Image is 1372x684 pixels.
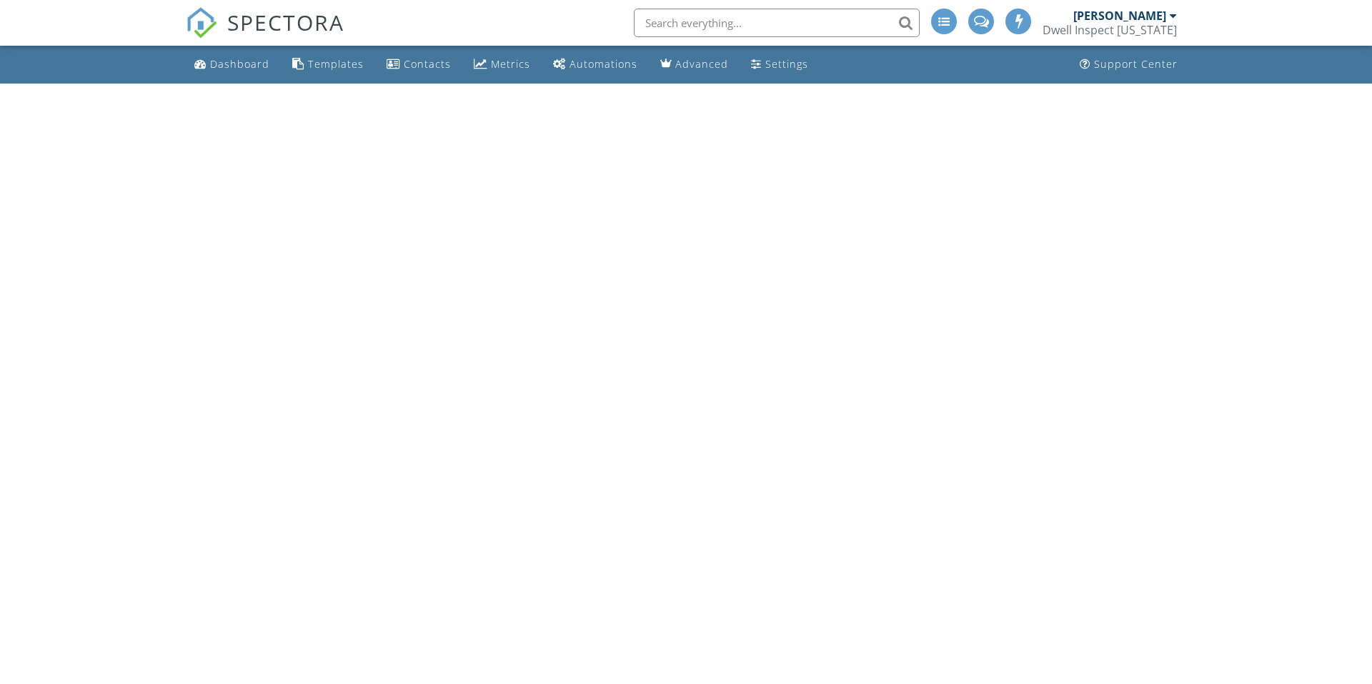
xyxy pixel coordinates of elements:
[404,57,451,71] div: Contacts
[570,57,637,71] div: Automations
[287,51,369,78] a: Templates
[227,7,344,37] span: SPECTORA
[308,57,364,71] div: Templates
[468,51,536,78] a: Metrics
[210,57,269,71] div: Dashboard
[1043,23,1177,37] div: Dwell Inspect Idaho
[634,9,920,37] input: Search everything...
[745,51,814,78] a: Settings
[189,51,275,78] a: Dashboard
[381,51,457,78] a: Contacts
[765,57,808,71] div: Settings
[186,19,344,49] a: SPECTORA
[655,51,734,78] a: Advanced
[491,57,530,71] div: Metrics
[547,51,643,78] a: Automations (Advanced)
[675,57,728,71] div: Advanced
[186,7,217,39] img: The Best Home Inspection Software - Spectora
[1074,51,1183,78] a: Support Center
[1094,57,1178,71] div: Support Center
[1073,9,1166,23] div: [PERSON_NAME]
